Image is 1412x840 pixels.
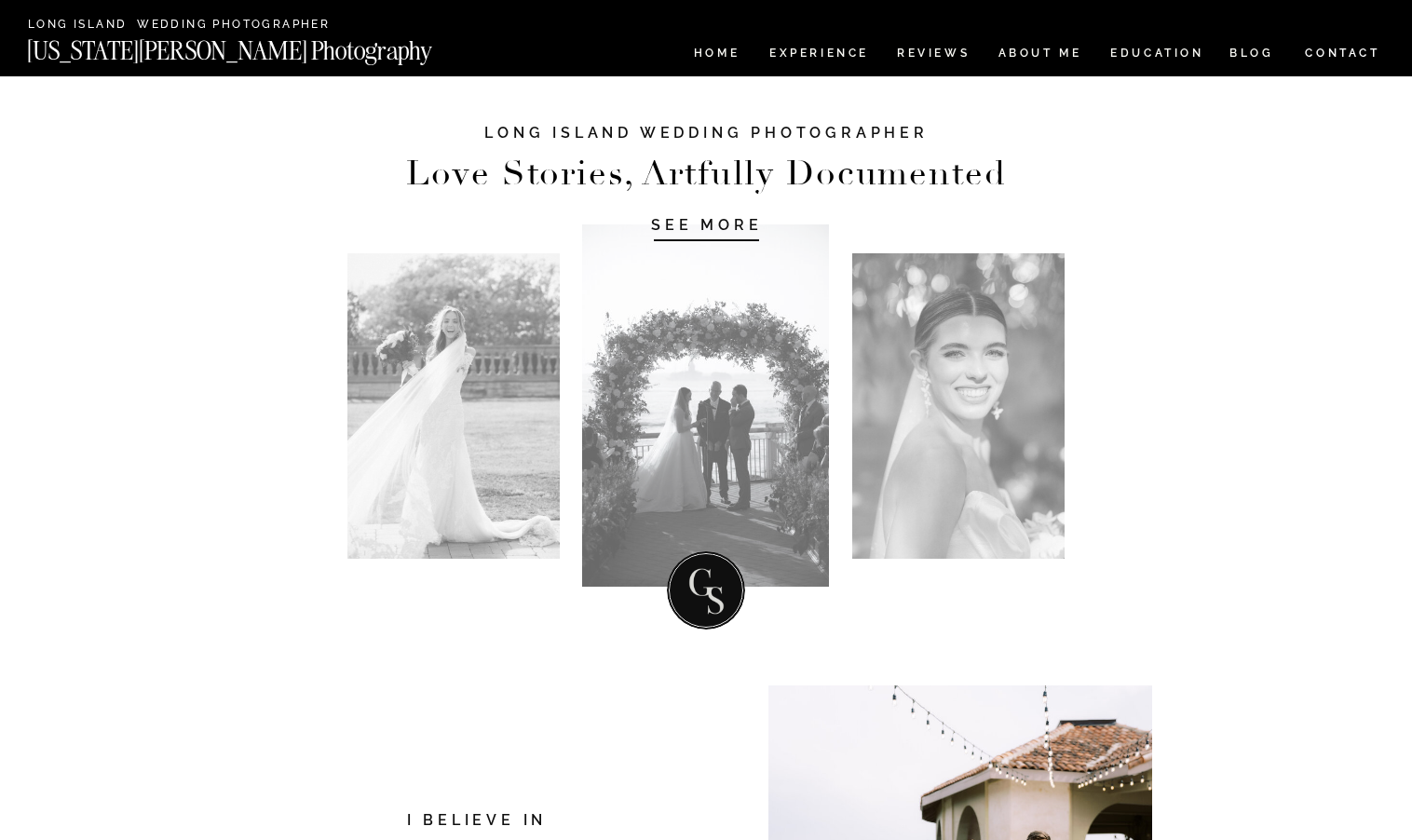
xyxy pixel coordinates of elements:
a: HOME [690,47,743,63]
a: [US_STATE][PERSON_NAME] Photography [27,38,495,54]
a: ABOUT ME [998,47,1082,63]
a: EDUCATION [1108,47,1206,63]
a: Long Island Wedding Photographer [28,19,336,33]
a: Experience [769,47,867,63]
a: BLOG [1229,47,1274,63]
a: SEE MORE [618,215,795,234]
h1: LONG ISLAND WEDDING PHOTOGRAPHEr [462,123,951,160]
a: CONTACT [1304,43,1381,63]
h2: Love Stories, Artfully Documented [387,159,1026,190]
h2: I believe in [308,809,645,834]
a: REVIEWS [897,47,967,63]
